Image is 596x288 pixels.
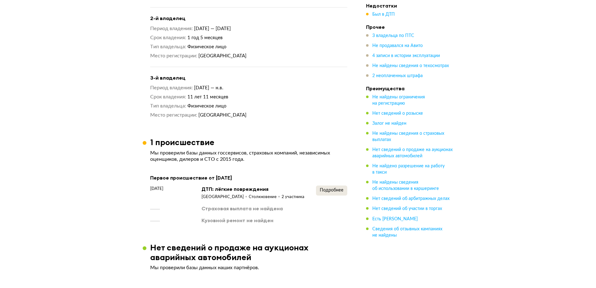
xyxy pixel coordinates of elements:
span: 1 год 5 месяцев [187,35,223,40]
span: Нет сведений об арбитражных делах [372,196,450,201]
span: Физическое лицо [187,45,227,49]
span: [GEOGRAPHIC_DATA] [198,113,247,118]
dt: Срок владения [150,34,186,41]
span: [GEOGRAPHIC_DATA] [198,54,247,58]
span: Подробнее [320,188,344,192]
span: Не найдены сведения об использовании в каршеринге [372,180,439,191]
dt: Тип владельца [150,44,186,50]
span: Залог не найден [372,121,406,126]
dt: Место регистрации [150,112,197,118]
div: [GEOGRAPHIC_DATA] [201,194,249,200]
span: Не найдены сведения о техосмотрах [372,64,449,68]
div: Страховая выплата не найдена [201,205,283,212]
span: Есть [PERSON_NAME] [372,217,418,221]
p: Мы проверили базы данных наших партнёров. [150,264,347,271]
span: Был в ДТП [372,12,395,17]
h3: 1 происшествие [150,137,214,147]
span: 2 неоплаченных штрафа [372,74,423,78]
span: Не найдено разрешение на работу в такси [372,164,445,175]
div: Столкновение [249,194,282,200]
span: [DATE] — н.в. [194,86,223,90]
h3: Нет сведений о продаже на аукционах аварийных автомобилей [150,243,355,262]
dt: Период владения [150,85,193,91]
dt: Место регистрации [150,53,197,59]
h4: 2-й владелец [150,15,347,22]
button: Подробнее [316,186,347,196]
span: Не продавался на Авито [372,44,423,48]
span: Физическое лицо [187,104,227,108]
div: Первое происшествие от [DATE] [150,174,347,182]
h4: 3-й владелец [150,75,347,81]
div: ДТП: лёгкие повреждения [201,186,304,192]
h4: Преимущества [366,85,454,92]
div: Кузовной ремонт не найден [201,217,273,224]
div: 2 участника [282,194,304,200]
dt: Период владения [150,25,193,32]
span: Нет сведений о продаже на аукционах аварийных автомобилей [372,148,453,158]
span: Сведения об отзывных кампаниях не найдены [372,227,442,237]
span: Не найдены сведения о страховых выплатах [372,131,444,142]
p: Мы проверили базы данных госсервисов, страховых компаний, независимых оценщиков, дилеров и СТО с ... [150,150,347,162]
h4: Недостатки [366,3,454,9]
span: 4 записи в истории эксплуатации [372,54,440,58]
span: Не найдены ограничения на регистрацию [372,95,425,106]
span: Нет сведений об участии в торгах [372,207,442,211]
span: [DATE] — [DATE] [194,26,231,31]
span: [DATE] [150,186,163,192]
span: 11 лет 11 месяцев [187,95,228,99]
h4: Прочее [366,24,454,30]
dt: Срок владения [150,94,186,100]
dt: Тип владельца [150,103,186,109]
span: Нет сведений о розыске [372,111,423,116]
span: 3 владельца по ПТС [372,34,414,38]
